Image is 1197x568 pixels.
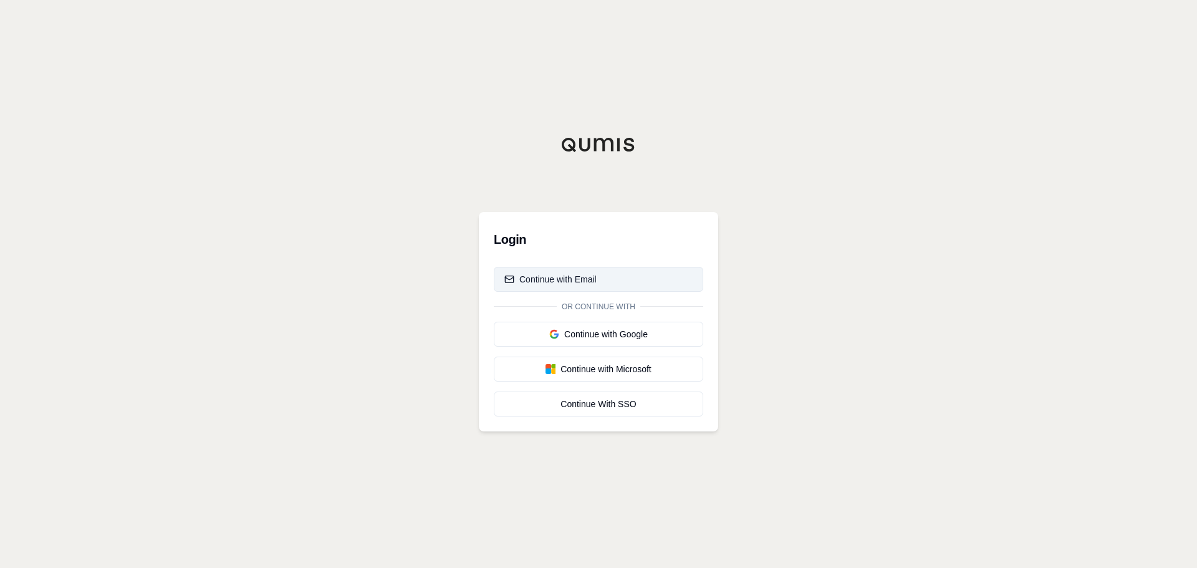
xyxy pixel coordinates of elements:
a: Continue With SSO [494,392,703,416]
button: Continue with Email [494,267,703,292]
span: Or continue with [557,302,640,312]
div: Continue with Google [504,328,693,340]
div: Continue with Email [504,273,597,286]
div: Continue with Microsoft [504,363,693,375]
h3: Login [494,227,703,252]
button: Continue with Google [494,322,703,347]
button: Continue with Microsoft [494,357,703,382]
div: Continue With SSO [504,398,693,410]
img: Qumis [561,137,636,152]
